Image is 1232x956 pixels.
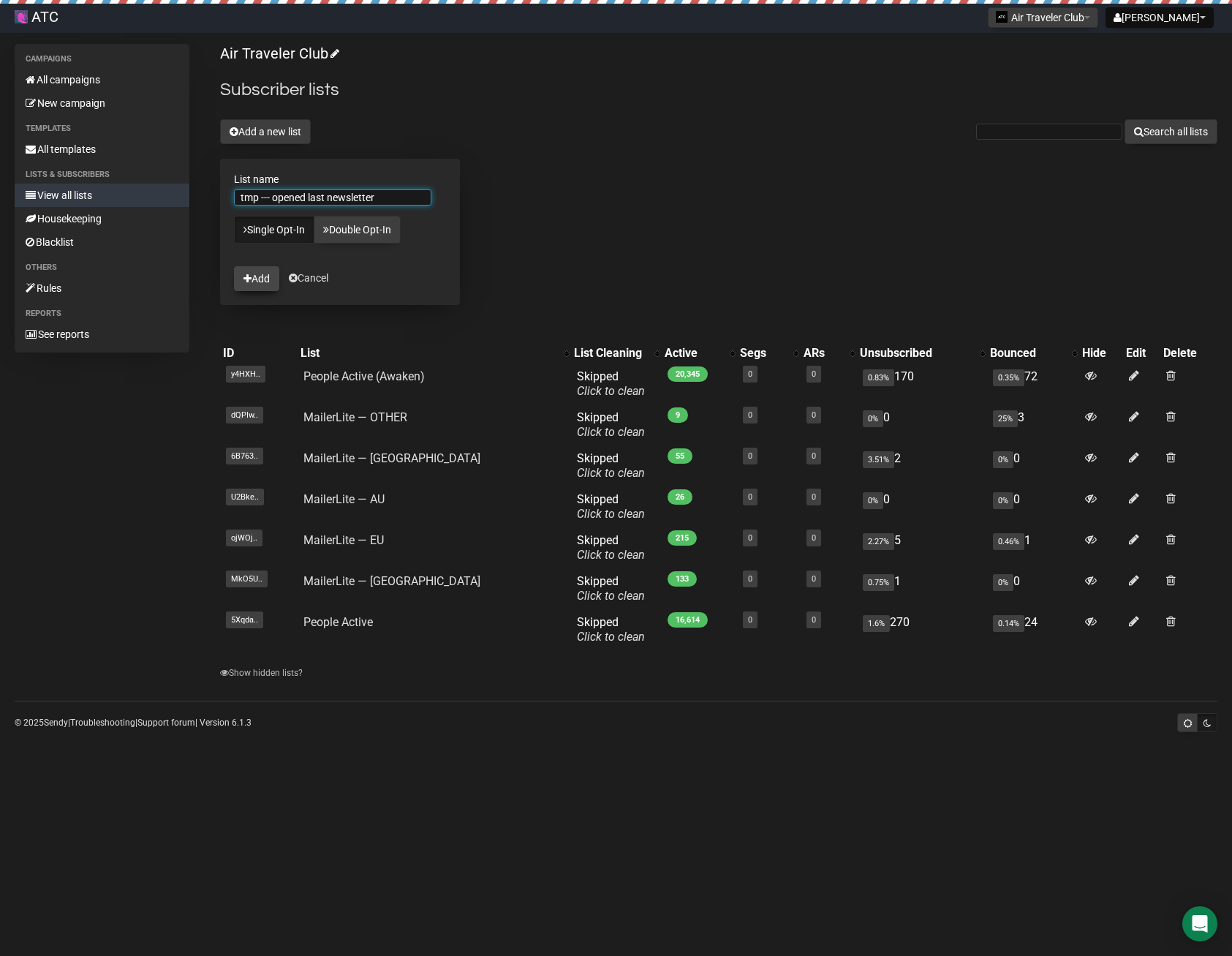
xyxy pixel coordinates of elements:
li: Lists & subscribers [15,166,189,184]
div: ID [223,346,295,361]
td: 0 [857,486,987,527]
a: New campaign [15,91,189,115]
span: 0.35% [993,369,1024,386]
span: dQPIw.. [226,407,263,424]
span: 0% [863,410,883,427]
span: 6B763.. [226,448,263,464]
span: 25% [993,410,1018,427]
td: 5 [857,527,987,568]
td: 3 [987,404,1079,445]
span: 0.75% [863,574,894,591]
a: 0 [748,615,752,625]
span: 0.46% [993,533,1024,550]
th: Active: No sort applied, activate to apply an ascending sort [662,343,737,364]
td: 1 [987,527,1079,568]
th: Edit: No sort applied, sorting is disabled [1123,343,1160,364]
a: All campaigns [15,68,189,91]
a: 0 [812,410,816,420]
button: Air Traveler Club [988,7,1098,28]
span: Skipped [577,533,645,562]
td: 0 [987,486,1079,527]
a: Sendy [44,718,68,728]
img: b03f53227365e4ea0ce5c13ff1f101fd [15,10,28,23]
a: Support forum [137,718,195,728]
span: 0% [993,492,1013,509]
span: Skipped [577,615,645,644]
span: 2.27% [863,533,894,550]
th: Delete: No sort applied, sorting is disabled [1160,343,1217,364]
span: Skipped [577,451,645,480]
a: 0 [748,369,752,379]
th: ID: No sort applied, sorting is disabled [220,343,298,364]
div: Open Intercom Messenger [1182,906,1217,941]
a: MailerLite — OTHER [303,410,407,424]
p: © 2025 | | | Version 6.1.3 [15,715,252,731]
th: Segs: No sort applied, activate to apply an ascending sort [737,343,801,364]
td: 1 [857,568,987,609]
a: 0 [812,492,816,502]
li: Others [15,259,189,276]
td: 0 [987,568,1079,609]
div: List [301,346,556,361]
a: 0 [812,369,816,379]
input: The name of your new list [234,189,431,206]
div: ARs [804,346,842,361]
button: Search all lists [1125,119,1217,144]
a: 0 [748,533,752,543]
span: Skipped [577,369,645,398]
div: Bounced [990,346,1065,361]
span: Skipped [577,410,645,439]
a: MailerLite — AU [303,492,385,506]
div: Segs [740,346,786,361]
span: 55 [668,448,692,464]
td: 2 [857,445,987,486]
li: Templates [15,120,189,138]
a: Single Opt-In [234,216,314,244]
a: MailerLite — [GEOGRAPHIC_DATA] [303,574,480,588]
span: U2Bke.. [226,489,264,505]
a: MailerLite — EU [303,533,384,547]
th: ARs: No sort applied, activate to apply an ascending sort [801,343,857,364]
a: Click to clean [577,425,645,439]
th: Unsubscribed: No sort applied, activate to apply an ascending sort [857,343,987,364]
span: 0.14% [993,615,1024,632]
a: View all lists [15,184,189,207]
a: Blacklist [15,230,189,254]
a: Housekeeping [15,207,189,230]
button: Add [234,266,279,291]
a: 0 [748,410,752,420]
a: MailerLite — [GEOGRAPHIC_DATA] [303,451,480,465]
a: 0 [812,574,816,584]
a: All templates [15,138,189,161]
span: 20,345 [668,366,708,382]
a: Air Traveler Club [220,45,337,62]
td: 170 [857,364,987,404]
th: List Cleaning: No sort applied, activate to apply an ascending sort [571,343,662,364]
img: 1.png [996,11,1008,23]
div: Unsubscribed [860,346,972,361]
span: MkO5U.. [226,571,268,587]
button: Add a new list [220,119,311,144]
a: Click to clean [577,548,645,562]
label: List name [234,173,446,186]
th: Hide: No sort applied, sorting is disabled [1079,343,1122,364]
a: Cancel [289,272,328,284]
span: ojWOj.. [226,530,262,546]
a: Click to clean [577,507,645,521]
a: Click to clean [577,630,645,644]
a: Click to clean [577,384,645,398]
td: 270 [857,609,987,650]
a: People Active (Awaken) [303,369,425,383]
td: 24 [987,609,1079,650]
div: Edit [1126,346,1157,361]
a: Click to clean [577,589,645,603]
td: 0 [987,445,1079,486]
span: 9 [668,407,688,423]
a: 0 [748,492,752,502]
span: y4HXH.. [226,366,265,383]
a: See reports [15,323,189,346]
span: 0.83% [863,369,894,386]
span: Skipped [577,574,645,603]
span: 0% [993,574,1013,591]
span: 5Xqda.. [226,611,263,628]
